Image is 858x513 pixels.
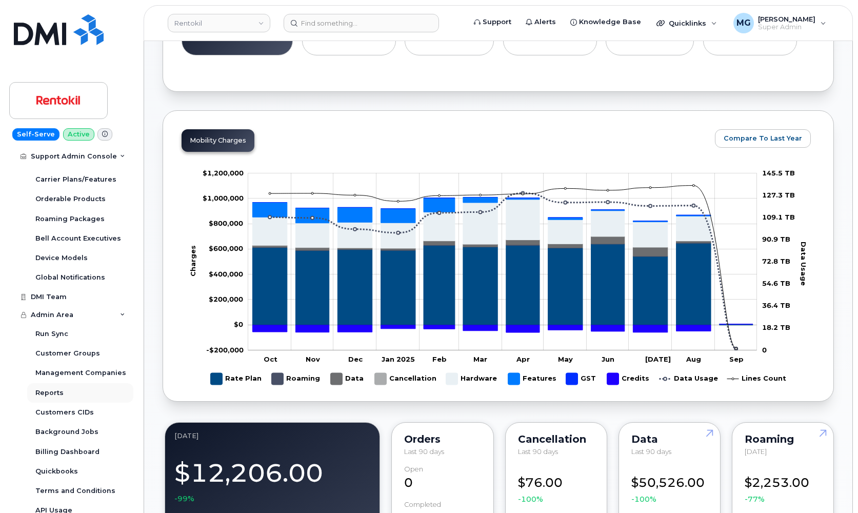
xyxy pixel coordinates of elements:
tspan: Nov [306,355,320,363]
span: -77% [745,494,765,504]
tspan: 36.4 TB [762,301,790,309]
tspan: Jun [602,355,614,363]
tspan: 18.2 TB [762,324,790,332]
tspan: 72.8 TB [762,257,790,265]
g: $0 [206,346,244,354]
tspan: $0 [234,320,243,328]
div: Monique Garlington [726,13,833,33]
tspan: Aug [686,355,701,363]
span: [DATE] [745,447,767,456]
tspan: 145.5 TB [762,169,795,177]
span: -100% [518,494,543,504]
span: Last 90 days [518,447,558,456]
tspan: Sep [729,355,744,363]
g: $0 [209,270,243,278]
div: September 2025 [174,432,370,440]
tspan: $1,200,000 [203,169,244,177]
div: $2,253.00 [745,465,821,505]
div: $12,206.00 [174,452,370,504]
iframe: Messenger Launcher [813,468,850,505]
span: Knowledge Base [579,17,641,27]
g: Legend [211,369,786,389]
g: Chart [189,169,808,389]
a: Support [467,12,518,32]
span: Support [483,17,511,27]
a: Knowledge Base [563,12,648,32]
div: 0 [404,465,481,492]
g: Credits [252,324,752,332]
span: -100% [631,494,656,504]
div: Data [631,435,708,443]
g: GST [566,369,597,389]
input: Find something... [284,14,439,32]
div: $76.00 [518,465,594,505]
tspan: [DATE] [645,355,671,363]
tspan: 127.3 TB [762,191,795,199]
tspan: Oct [264,355,277,363]
span: Super Admin [758,23,815,31]
div: Open [404,465,423,473]
g: Cancellation [375,369,436,389]
tspan: Charges [189,245,197,277]
div: Orders [404,435,481,443]
g: $0 [203,169,244,177]
span: Last 90 days [631,447,671,456]
tspan: Apr [516,355,530,363]
g: Rate Plan [211,369,262,389]
g: Roaming [272,369,321,389]
span: -99% [174,494,194,504]
g: Features [508,369,556,389]
g: Rate Plan [252,243,752,325]
span: [PERSON_NAME] [758,15,815,23]
button: Compare To Last Year [715,129,811,148]
tspan: $600,000 [209,245,243,253]
tspan: 90.9 TB [762,235,790,243]
span: MG [736,17,751,29]
tspan: $200,000 [209,295,243,303]
tspan: $400,000 [209,270,243,278]
g: Credits [607,369,649,389]
tspan: $1,000,000 [203,194,244,202]
span: Last 90 days [404,447,444,456]
span: Compare To Last Year [724,133,802,143]
g: Data Usage [660,369,718,389]
tspan: $800,000 [209,219,243,227]
tspan: Mar [473,355,487,363]
g: $0 [209,295,243,303]
tspan: Jan 2025 [382,355,415,363]
g: Lines Count [727,369,786,389]
g: $0 [209,245,243,253]
div: Quicklinks [649,13,724,33]
tspan: May [558,355,573,363]
a: Rentokil [168,14,270,32]
tspan: 109.1 TB [762,213,795,221]
span: Quicklinks [669,19,706,27]
tspan: 54.6 TB [762,279,790,287]
div: $50,526.00 [631,465,708,505]
div: Roaming [745,435,821,443]
g: $0 [209,219,243,227]
tspan: Data Usage [800,242,808,286]
span: Alerts [534,17,556,27]
g: $0 [203,194,244,202]
g: Hardware [446,369,498,389]
a: Alerts [518,12,563,32]
g: Data [331,369,365,389]
tspan: -$200,000 [206,346,244,354]
tspan: Feb [432,355,447,363]
div: completed [404,501,441,508]
tspan: Dec [348,355,363,363]
tspan: 0 [762,346,767,354]
div: Cancellation [518,435,594,443]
